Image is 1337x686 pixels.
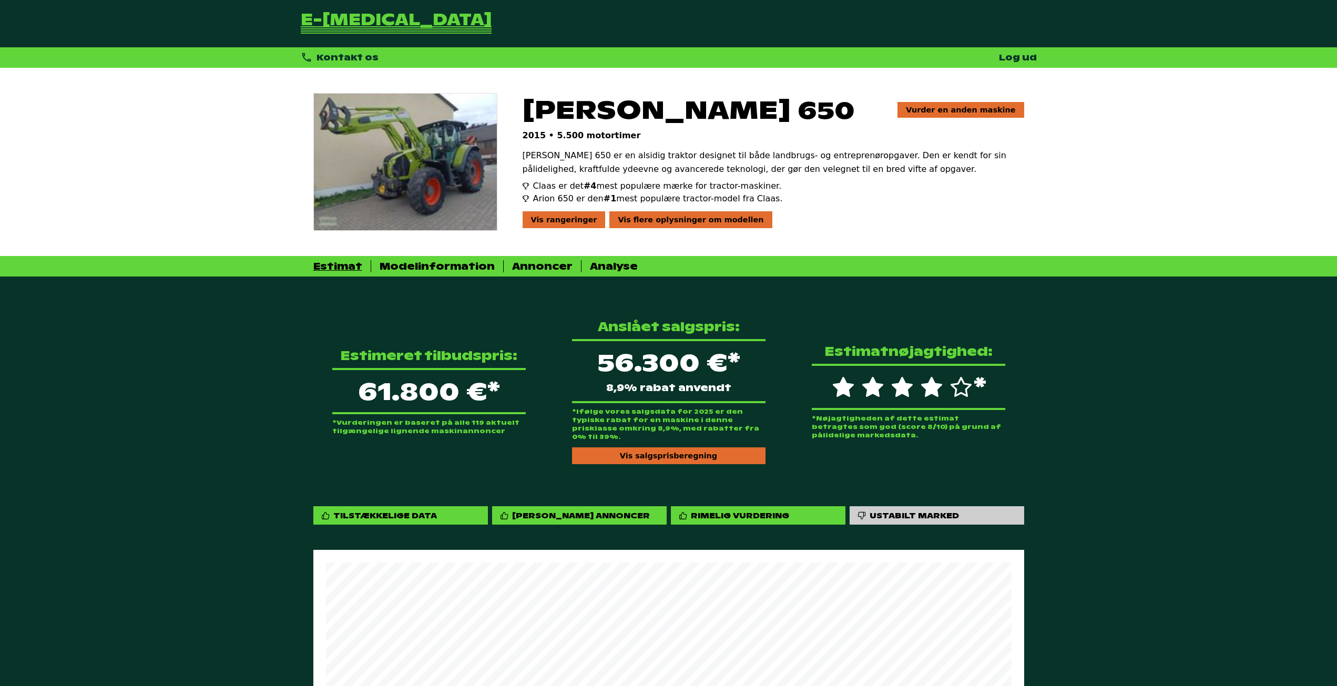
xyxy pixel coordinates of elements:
div: Modelinformation [380,260,495,272]
div: Rimelig vurdering [671,506,845,525]
div: Vis rangeringer [523,211,606,228]
div: Rimelig vurdering [691,510,789,520]
p: Estimatnøjagtighed: [812,343,1005,360]
a: Tilbage til forsiden [301,13,492,35]
span: #4 [584,181,597,191]
div: Nye annoncer [492,506,667,525]
p: [PERSON_NAME] 650 er en alsidig traktor designet til både landbrugs- og entreprenøropgaver. Den e... [523,149,1024,176]
div: Vis flere oplysninger om modellen [609,211,772,228]
p: 61.800 €* [332,368,526,414]
div: Analyse [590,260,638,272]
a: Log ud [999,52,1037,63]
div: Vis salgsprisberegning [572,447,766,464]
div: Ustabilt marked [850,506,1024,525]
a: Vurder en anden maskine [897,102,1024,118]
p: Anslået salgspris: [572,319,766,335]
span: Arion 650 er den mest populære tractor-model fra Claas. [533,192,783,205]
div: Tilstækkelige data [313,506,488,525]
div: Tilstækkelige data [333,510,437,520]
div: Annoncer [512,260,573,272]
span: Kontakt os [317,52,379,63]
p: *Ifølge vores salgsdata for 2025 er den typiske rabat for en maskine i denne prisklasse omkring 8... [572,407,766,441]
span: [PERSON_NAME] 650 [523,93,855,126]
span: 8,9% rabat anvendt [606,383,731,393]
img: Claas Arion 650 HEXASHIFT CIS [314,94,497,230]
p: *Nøjagtigheden af dette estimat betragtes som god (score 8/10) på grund af pålidelige markedsdata. [812,414,1005,439]
div: Estimat [313,260,362,272]
p: 2015 • 5.500 motortimer [523,130,1024,140]
div: Ustabilt marked [870,510,959,520]
p: *Vurderingen er baseret på alle 119 aktuelt tilgængelige lignende maskinannoncer [332,418,526,435]
div: [PERSON_NAME] annoncer [512,510,650,520]
span: Claas er det mest populære mærke for tractor-maskiner. [533,180,782,192]
p: Estimeret tilbudspris: [332,347,526,364]
div: Kontakt os [301,52,379,64]
span: #1 [604,193,617,203]
div: 56.300 €* [572,339,766,403]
